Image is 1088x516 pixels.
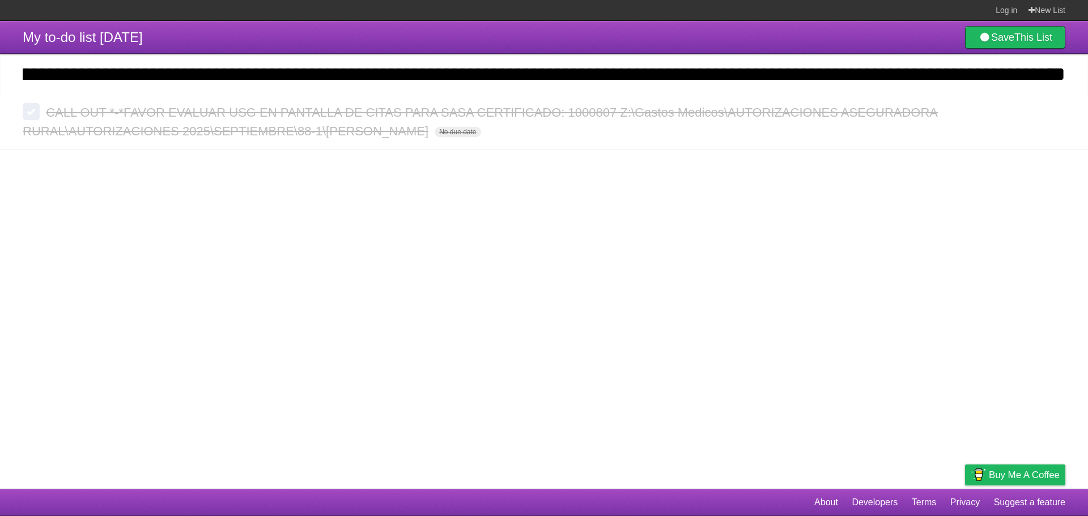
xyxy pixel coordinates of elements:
[23,103,40,120] label: Done
[1014,32,1052,43] b: This List
[814,492,838,513] a: About
[971,465,986,484] img: Buy me a coffee
[950,492,980,513] a: Privacy
[965,26,1065,49] a: SaveThis List
[989,465,1060,485] span: Buy me a coffee
[435,127,481,137] span: No due date
[23,105,938,138] span: CALL OUT *-*FAVOR EVALUAR USG EN PANTALLA DE CITAS PARA SASA CERTIFICADO: 1000807 Z:\Gastos Medic...
[994,492,1065,513] a: Suggest a feature
[23,29,143,45] span: My to-do list [DATE]
[912,492,937,513] a: Terms
[852,492,898,513] a: Developers
[965,464,1065,485] a: Buy me a coffee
